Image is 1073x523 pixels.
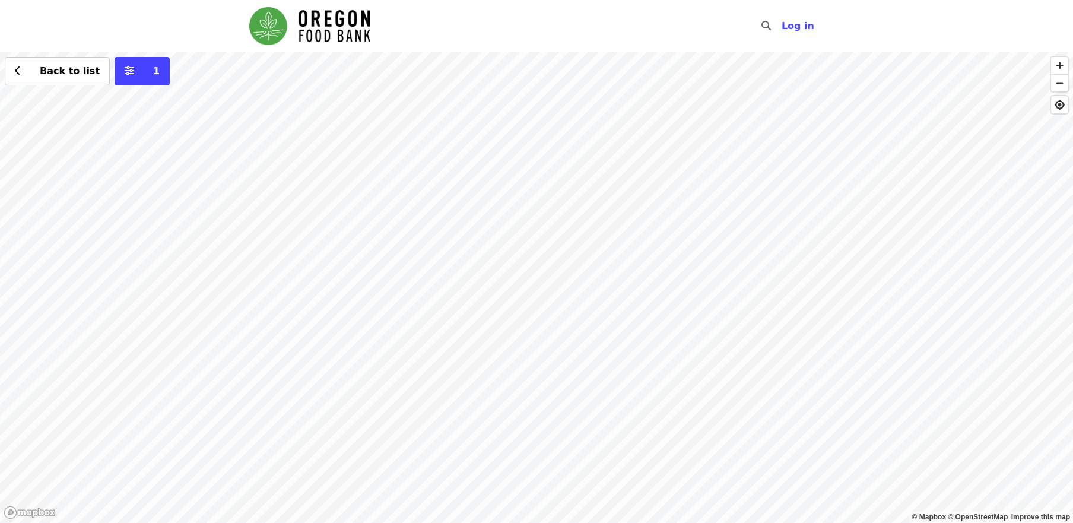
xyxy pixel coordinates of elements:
[778,12,788,40] input: Search
[4,506,56,519] a: Mapbox logo
[5,57,110,85] button: Back to list
[1011,513,1070,521] a: Map feedback
[761,20,771,31] i: search icon
[249,7,370,45] img: Oregon Food Bank - Home
[153,65,160,77] span: 1
[912,513,947,521] a: Mapbox
[1051,57,1068,74] button: Zoom In
[782,20,814,31] span: Log in
[1051,96,1068,113] button: Find My Location
[1051,74,1068,91] button: Zoom Out
[40,65,100,77] span: Back to list
[948,513,1008,521] a: OpenStreetMap
[125,65,134,77] i: sliders-h icon
[15,65,21,77] i: chevron-left icon
[115,57,170,85] button: More filters (1 selected)
[772,14,824,38] button: Log in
